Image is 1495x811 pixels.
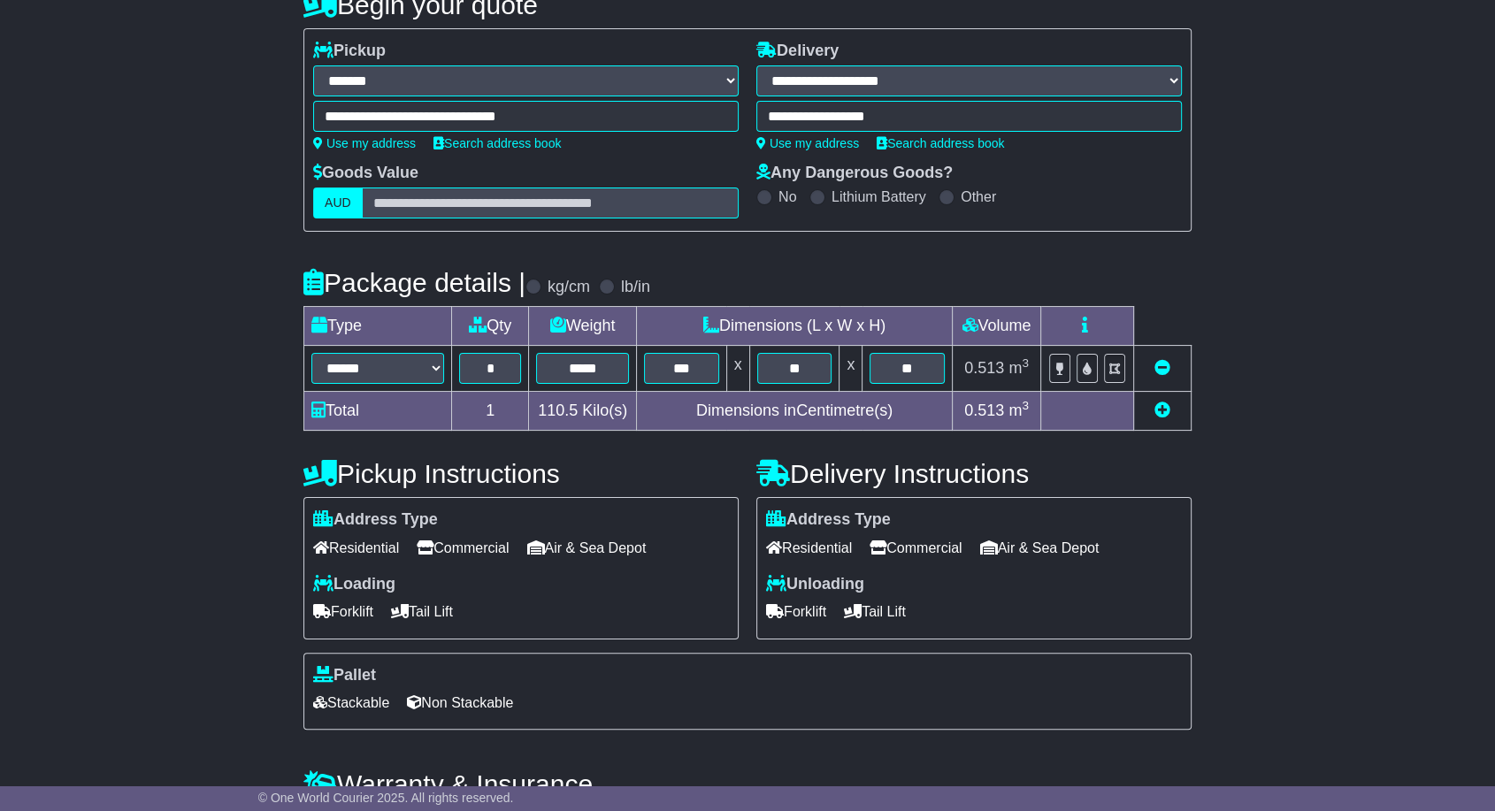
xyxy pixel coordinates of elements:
span: Air & Sea Depot [980,534,1100,562]
span: m [1008,359,1029,377]
td: Dimensions (L x W x H) [637,307,953,346]
span: Commercial [870,534,962,562]
td: Type [304,307,452,346]
td: Volume [952,307,1040,346]
label: Pickup [313,42,386,61]
td: Weight [529,307,637,346]
span: Forklift [766,598,826,625]
label: Address Type [766,510,891,530]
a: Use my address [313,136,416,150]
label: Other [961,188,996,205]
h4: Pickup Instructions [303,459,739,488]
span: © One World Courier 2025. All rights reserved. [258,791,514,805]
h4: Delivery Instructions [756,459,1192,488]
a: Search address book [877,136,1004,150]
a: Add new item [1154,402,1170,419]
span: Stackable [313,689,389,716]
span: Air & Sea Depot [527,534,647,562]
span: Forklift [313,598,373,625]
label: Address Type [313,510,438,530]
span: 0.513 [964,402,1004,419]
span: 110.5 [538,402,578,419]
td: 1 [452,392,529,431]
label: kg/cm [548,278,590,297]
label: Any Dangerous Goods? [756,164,953,183]
span: Commercial [417,534,509,562]
td: x [839,346,862,392]
label: Delivery [756,42,839,61]
label: Lithium Battery [832,188,926,205]
span: m [1008,402,1029,419]
label: Loading [313,575,395,594]
span: Non Stackable [407,689,513,716]
span: Residential [766,534,852,562]
a: Remove this item [1154,359,1170,377]
sup: 3 [1022,356,1029,370]
label: No [778,188,796,205]
h4: Warranty & Insurance [303,769,1192,799]
label: AUD [313,187,363,218]
span: 0.513 [964,359,1004,377]
label: Goods Value [313,164,418,183]
a: Search address book [433,136,561,150]
td: Kilo(s) [529,392,637,431]
sup: 3 [1022,399,1029,412]
span: Tail Lift [844,598,906,625]
span: Tail Lift [391,598,453,625]
span: Residential [313,534,399,562]
label: lb/in [621,278,650,297]
td: Dimensions in Centimetre(s) [637,392,953,431]
td: Qty [452,307,529,346]
h4: Package details | [303,268,525,297]
label: Pallet [313,666,376,685]
td: Total [304,392,452,431]
label: Unloading [766,575,864,594]
td: x [726,346,749,392]
a: Use my address [756,136,859,150]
